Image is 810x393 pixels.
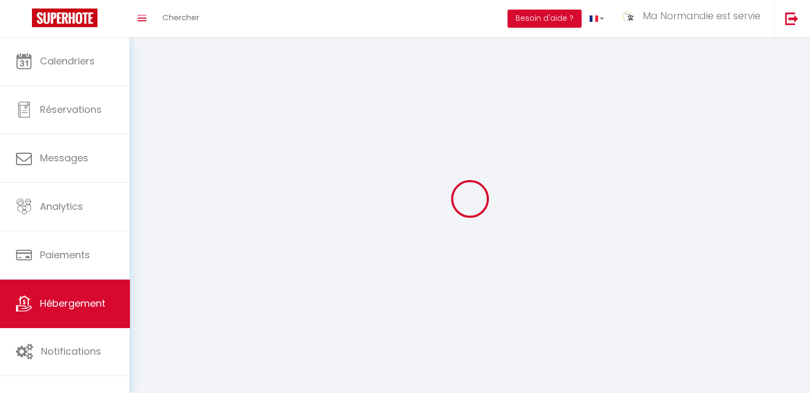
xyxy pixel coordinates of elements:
[765,345,802,385] iframe: Chat
[620,11,636,22] img: ...
[162,12,199,23] span: Chercher
[785,12,798,25] img: logout
[508,10,582,28] button: Besoin d'aide ?
[40,54,95,68] span: Calendriers
[40,151,88,165] span: Messages
[40,200,83,213] span: Analytics
[32,9,97,27] img: Super Booking
[643,9,760,22] span: Ma Normandie est servie
[9,4,40,36] button: Ouvrir le widget de chat LiveChat
[40,248,90,261] span: Paiements
[40,103,102,116] span: Réservations
[40,297,105,310] span: Hébergement
[41,345,101,358] span: Notifications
